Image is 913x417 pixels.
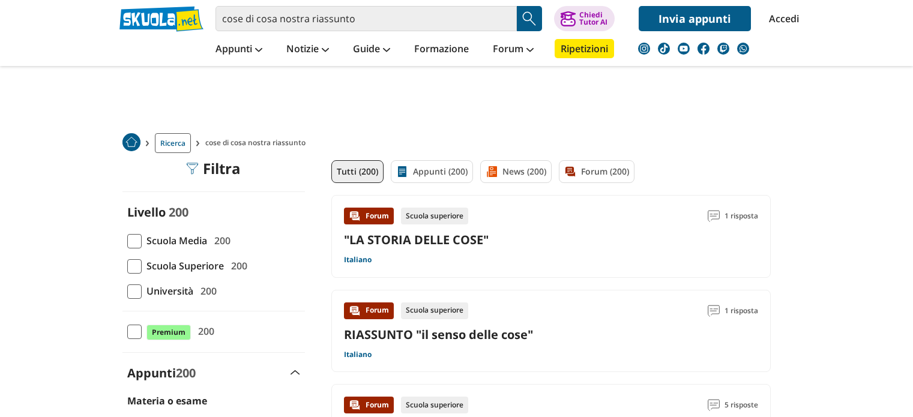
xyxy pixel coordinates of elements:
img: WhatsApp [737,43,749,55]
img: Appunti filtro contenuto [396,166,408,178]
span: 200 [209,233,231,248]
div: Forum [344,397,394,413]
img: Forum filtro contenuto [564,166,576,178]
a: Appunti [212,39,265,61]
img: instagram [638,43,650,55]
img: Forum contenuto [349,210,361,222]
span: Premium [146,325,191,340]
div: Forum [344,208,394,224]
img: Apri e chiudi sezione [291,370,300,375]
div: Scuola superiore [401,397,468,413]
img: Cerca appunti, riassunti o versioni [520,10,538,28]
img: News filtro contenuto [486,166,498,178]
a: "LA STORIA DELLE COSE" [344,232,489,248]
a: Italiano [344,350,372,359]
span: Università [142,283,193,299]
a: Accedi [769,6,794,31]
span: 200 [226,258,247,274]
span: 200 [169,204,188,220]
a: Appunti (200) [391,160,473,183]
img: tiktok [658,43,670,55]
span: 200 [193,323,214,339]
a: Forum (200) [559,160,634,183]
a: Invia appunti [639,6,751,31]
span: 200 [176,365,196,381]
div: Filtra [186,160,241,177]
span: cose di cosa nostra riassunto [205,133,310,153]
div: Scuola superiore [401,208,468,224]
a: Ripetizioni [555,39,614,58]
img: Filtra filtri mobile [186,163,198,175]
a: Notizie [283,39,332,61]
a: Tutti (200) [331,160,384,183]
img: twitch [717,43,729,55]
a: RIASSUNTO "il senso delle cose" [344,326,533,343]
a: Italiano [344,255,372,265]
img: Forum contenuto [349,305,361,317]
img: Commenti lettura [708,399,720,411]
a: News (200) [480,160,552,183]
img: Home [122,133,140,151]
div: Scuola superiore [401,302,468,319]
a: Guide [350,39,393,61]
span: 5 risposte [725,397,758,413]
button: Search Button [517,6,542,31]
a: Home [122,133,140,153]
input: Cerca appunti, riassunti o versioni [215,6,517,31]
a: Forum [490,39,537,61]
a: Ricerca [155,133,191,153]
img: facebook [698,43,710,55]
a: Formazione [411,39,472,61]
img: youtube [678,43,690,55]
img: Commenti lettura [708,305,720,317]
img: Forum contenuto [349,399,361,411]
label: Materia o esame [127,394,207,407]
button: ChiediTutor AI [554,6,615,31]
img: Commenti lettura [708,210,720,222]
span: 200 [196,283,217,299]
span: Scuola Superiore [142,258,224,274]
label: Livello [127,204,166,220]
div: Chiedi Tutor AI [579,11,607,26]
span: 1 risposta [725,302,758,319]
label: Appunti [127,365,196,381]
span: Scuola Media [142,233,207,248]
div: Forum [344,302,394,319]
span: 1 risposta [725,208,758,224]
